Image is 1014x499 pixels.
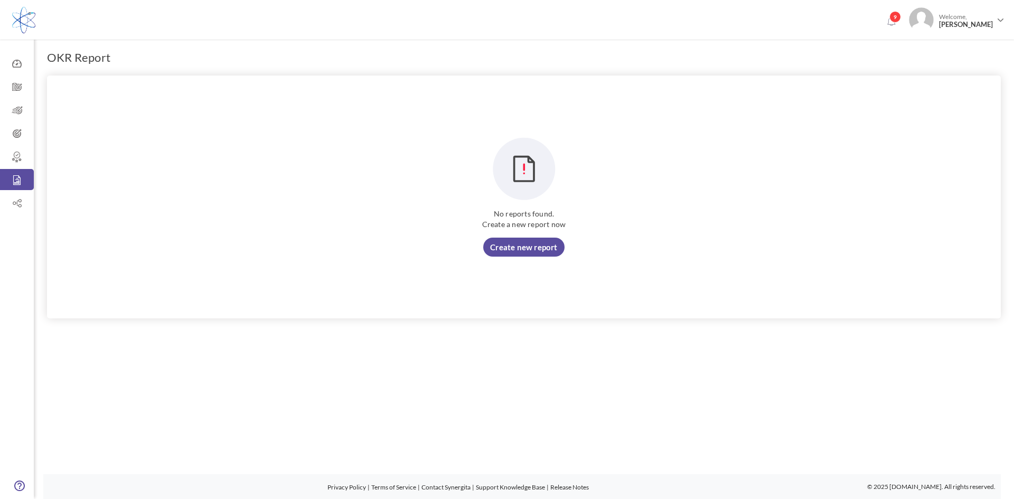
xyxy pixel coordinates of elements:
p: © 2025 [DOMAIN_NAME]. All rights reserved. [867,482,996,492]
img: Logo [12,7,35,33]
span: [PERSON_NAME] [939,21,993,29]
img: Emptyobjective.svg [492,137,556,201]
a: Terms of Service [371,483,416,491]
li: | [547,482,549,493]
a: Contact Synergita [421,483,471,491]
h1: OKR Report [47,50,110,65]
li: | [472,482,474,493]
a: Privacy Policy [327,483,366,491]
a: Photo Welcome,[PERSON_NAME] [905,3,1009,34]
span: Welcome, [934,7,996,34]
a: Create new report [483,238,564,257]
img: Photo [909,7,934,32]
a: Support Knowledge Base [476,483,545,491]
li: | [418,482,420,493]
a: Notifications [882,14,899,31]
small: No reports found. Create a new report now [47,209,1001,230]
span: 9 [889,11,901,23]
li: | [368,482,370,493]
a: Release Notes [550,483,589,491]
